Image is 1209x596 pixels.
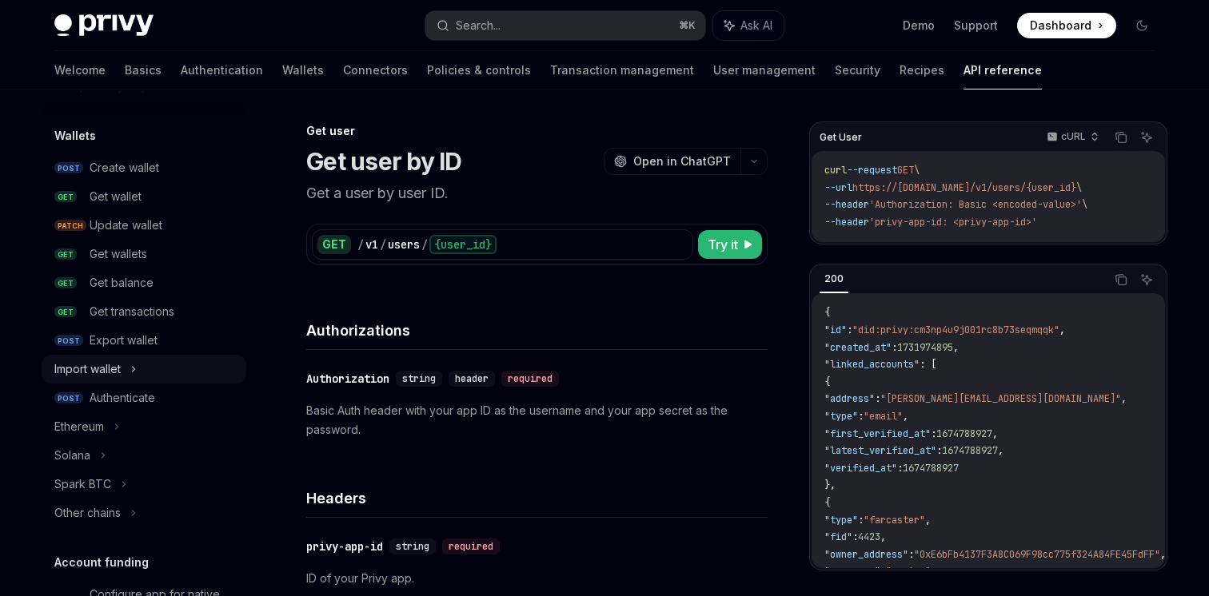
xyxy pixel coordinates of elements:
div: {user_id} [429,235,497,254]
span: GET [54,306,77,318]
span: header [455,372,489,385]
span: https://[DOMAIN_NAME]/v1/users/{user_id} [852,181,1076,194]
div: / [357,236,364,252]
span: "type" [824,410,858,423]
span: : [875,392,880,405]
a: Demo [903,18,935,34]
a: GETGet transactions [42,297,246,326]
div: Ethereum [54,417,104,436]
h5: Wallets [54,126,96,145]
div: Update wallet [90,216,162,235]
a: POSTCreate wallet [42,153,246,182]
button: Search...⌘K [425,11,705,40]
span: : [908,548,914,561]
span: "fid" [824,530,852,543]
a: GETGet wallet [42,182,246,211]
span: "username" [824,565,880,578]
span: --request [847,164,897,177]
span: , [1160,548,1166,561]
span: GET [54,191,77,203]
a: Wallets [282,51,324,89]
button: Ask AI [1136,269,1157,290]
p: Basic Auth header with your app ID as the username and your app secret as the password. [306,401,768,439]
div: Get wallet [90,187,142,206]
button: Copy the contents from the code block [1111,269,1131,290]
a: POSTExport wallet [42,326,246,355]
span: , [903,410,908,423]
span: 1674788927 [903,462,959,475]
div: Other chains [54,503,121,522]
a: POSTAuthenticate [42,383,246,412]
p: Get a user by user ID. [306,182,768,205]
div: Get balance [90,273,154,292]
span: "latest_verified_at" [824,444,936,457]
div: Solana [54,446,90,465]
span: \ [1076,181,1082,194]
a: Welcome [54,51,106,89]
span: "verified_at" [824,462,897,475]
span: Ask AI [740,18,772,34]
span: Try it [708,235,738,254]
span: POST [54,162,83,174]
div: Get wallets [90,244,147,264]
h4: Headers [306,487,768,509]
a: Transaction management [550,51,694,89]
a: User management [713,51,816,89]
span: : [858,514,864,526]
a: GETGet wallets [42,240,246,268]
span: : [847,324,852,336]
span: , [1059,324,1065,336]
button: Ask AI [713,11,784,40]
button: Try it [698,230,762,259]
div: / [421,236,428,252]
span: "created_at" [824,341,892,354]
div: Get transactions [90,302,174,321]
span: "farcaster" [864,514,925,526]
span: , [931,565,936,578]
span: "email" [864,410,903,423]
span: { [824,375,830,388]
span: GET [54,277,77,289]
img: dark logo [54,14,154,37]
div: Create wallet [90,158,159,177]
span: "payton" [886,565,931,578]
span: Open in ChatGPT [633,153,731,169]
span: : [880,565,886,578]
a: API reference [964,51,1042,89]
a: Support [954,18,998,34]
a: Recipes [900,51,944,89]
span: 1674788927 [942,444,998,457]
span: --url [824,181,852,194]
a: Authentication [181,51,263,89]
span: "0xE6bFb4137F3A8C069F98cc775f324A84FE45FdFF" [914,548,1160,561]
div: Get user [306,123,768,139]
div: Export wallet [90,331,158,350]
span: : [931,427,936,440]
span: , [998,444,1004,457]
a: Policies & controls [427,51,531,89]
span: GET [54,248,77,260]
span: }, [824,479,836,491]
div: privy-app-id [306,538,383,554]
div: required [501,371,559,387]
h1: Get user by ID [306,147,462,176]
button: Toggle dark mode [1129,13,1155,38]
span: POST [54,335,83,347]
span: , [992,427,998,440]
span: 'Authorization: Basic <encoded-value>' [869,198,1082,211]
span: , [925,514,931,526]
button: cURL [1038,124,1106,151]
h4: Authorizations [306,320,768,341]
span: "did:privy:cm3np4u9j001rc8b73seqmqqk" [852,324,1059,336]
p: cURL [1061,130,1086,143]
div: 200 [820,269,848,288]
div: v1 [365,236,378,252]
span: "[PERSON_NAME][EMAIL_ADDRESS][DOMAIN_NAME]" [880,392,1121,405]
span: "id" [824,324,847,336]
span: : [892,341,897,354]
span: , [880,530,886,543]
div: / [380,236,386,252]
span: : [ [920,358,936,371]
a: Basics [125,51,162,89]
span: string [402,372,436,385]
